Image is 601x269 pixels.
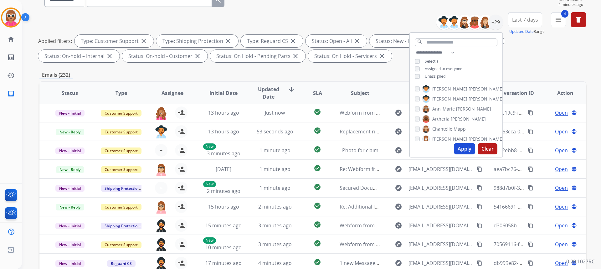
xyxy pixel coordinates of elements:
[258,260,292,266] span: 4 minutes ago
[509,29,545,34] span: Range
[177,259,185,267] mat-icon: person_add
[177,147,185,154] mat-icon: person_add
[469,86,504,92] span: [PERSON_NAME]
[408,147,473,154] span: [EMAIL_ADDRESS][DOMAIN_NAME]
[314,127,321,134] mat-icon: check_circle
[55,110,85,116] span: New - Initial
[528,223,533,228] mat-icon: content_copy
[528,260,533,266] mat-icon: content_copy
[106,52,113,60] mat-icon: close
[340,241,481,248] span: Webform from [EMAIL_ADDRESS][DOMAIN_NAME] on [DATE]
[340,109,481,116] span: Webform from [EMAIL_ADDRESS][DOMAIN_NAME] on [DATE]
[56,129,84,135] span: New - Reply
[7,90,15,97] mat-icon: inbox
[38,37,72,45] p: Applied filters:
[259,166,290,173] span: 1 minute ago
[308,50,392,62] div: Status: On Hold - Servicers
[314,183,321,191] mat-icon: check_circle
[101,223,144,229] span: Shipping Protection
[314,240,321,247] mat-icon: check_circle
[571,110,577,116] mat-icon: language
[351,89,369,97] span: Subject
[432,96,467,102] span: [PERSON_NAME]
[395,147,402,154] mat-icon: explore
[512,18,538,21] span: Last 7 days
[477,223,482,228] mat-icon: content_copy
[340,260,403,266] span: 1 new Message notification
[508,12,542,27] button: Last 7 days
[155,106,167,120] img: agent-avatar
[208,203,239,210] span: 15 hours ago
[155,125,167,138] img: agent-avatar
[408,203,473,210] span: [EMAIL_ADDRESS][DOMAIN_NAME]
[408,109,473,116] span: [EMAIL_ADDRESS][DOMAIN_NAME]
[395,203,402,210] mat-icon: explore
[571,241,577,247] mat-icon: language
[107,260,136,267] span: Reguard CS
[528,166,533,172] mat-icon: content_copy
[205,244,242,251] span: 10 minutes ago
[208,109,239,116] span: 13 hours ago
[55,185,85,192] span: New - Initial
[561,10,568,18] span: 4
[432,116,449,122] span: Artheria
[494,203,588,210] span: 54166691-42b9-4ac4-8462-3b4f1907fc96
[535,82,586,104] th: Action
[257,128,293,135] span: 53 seconds ago
[2,9,20,26] img: avatar
[555,128,568,135] span: Open
[395,222,402,229] mat-icon: explore
[408,222,473,229] span: [EMAIL_ADDRESS][DOMAIN_NAME]
[306,35,367,47] div: Status: Open - All
[425,66,462,71] span: Assigned to everyone
[558,2,586,7] span: 4 minutes ago
[62,89,78,97] span: Status
[74,35,154,47] div: Type: Customer Support
[289,37,297,45] mat-icon: close
[7,35,15,43] mat-icon: home
[177,165,185,173] mat-icon: person_add
[555,222,568,229] span: Open
[555,203,568,210] span: Open
[528,185,533,191] mat-icon: content_copy
[216,166,231,173] span: [DATE]
[551,12,566,27] button: 4
[528,204,533,210] mat-icon: content_copy
[177,222,185,229] mat-icon: person_add
[432,86,467,92] span: [PERSON_NAME]
[571,223,577,228] mat-icon: language
[203,237,216,244] p: New
[177,184,185,192] mat-icon: person_add
[314,108,321,116] mat-icon: check_circle
[395,165,402,173] mat-icon: explore
[454,143,475,154] button: Apply
[528,110,533,116] mat-icon: content_copy
[571,129,577,134] mat-icon: language
[314,146,321,153] mat-icon: check_circle
[101,147,141,154] span: Customer Support
[254,85,283,101] span: Updated Date
[101,129,141,135] span: Customer Support
[340,184,465,191] span: Secured Document-H&M Construction Services Corp
[494,222,590,229] span: d306058b-c00f-4086-ba6e-8b3b21a09a9c
[340,203,424,210] span: Re: Additional Information Required
[494,184,587,191] span: 988d7b0f-3e35-4376-a320-8587b3f4187f
[395,259,402,267] mat-icon: explore
[241,35,303,47] div: Type: Reguard CS
[340,128,440,135] span: Replacement ring and protection program
[494,241,589,248] span: 70569116-f0dc-487a-8732-970281023745
[342,147,378,154] span: Photo for claim
[477,241,482,247] mat-icon: content_copy
[116,89,127,97] span: Type
[571,147,577,153] mat-icon: language
[555,147,568,154] span: Open
[101,110,141,116] span: Customer Support
[101,204,141,210] span: Customer Support
[205,260,242,266] span: 17 minutes ago
[340,166,490,173] span: Re: Webform from [EMAIL_ADDRESS][DOMAIN_NAME] on [DATE]
[555,184,568,192] span: Open
[177,128,185,135] mat-icon: person_add
[224,37,232,45] mat-icon: close
[314,258,321,266] mat-icon: check_circle
[155,219,167,232] img: agent-avatar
